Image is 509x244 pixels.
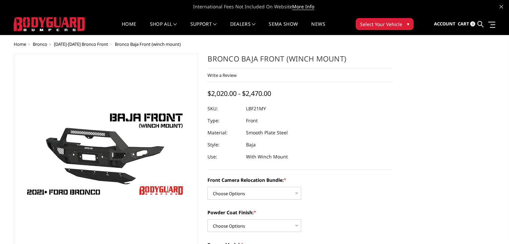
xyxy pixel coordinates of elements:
[207,151,241,163] dt: Use:
[230,22,256,35] a: Dealers
[458,21,469,27] span: Cart
[434,21,455,27] span: Account
[122,22,136,35] a: Home
[246,127,288,139] dd: Smooth Plate Steel
[115,41,181,47] span: Bronco Baja Front (winch mount)
[33,41,47,47] a: Bronco
[207,89,271,98] span: $2,020.00 - $2,470.00
[407,20,409,27] span: ▾
[190,22,217,35] a: Support
[207,176,392,184] label: Front Camera Relocation Bundle:
[470,21,475,26] span: 0
[246,103,266,115] dd: LBF21MY
[207,103,241,115] dt: SKU:
[356,18,414,30] button: Select Your Vehicle
[434,15,455,33] a: Account
[269,22,298,35] a: SEMA Show
[207,53,392,69] h1: Bronco Baja Front (winch mount)
[246,151,288,163] dd: With Winch Mount
[458,15,475,33] a: Cart 0
[14,41,26,47] a: Home
[311,22,325,35] a: News
[360,21,402,28] span: Select Your Vehicle
[150,22,177,35] a: shop all
[292,3,314,10] a: More Info
[207,139,241,151] dt: Style:
[207,115,241,127] dt: Type:
[22,107,189,201] img: Bodyguard Ford Bronco
[54,41,108,47] a: [DATE]-[DATE] Bronco Front
[207,209,392,216] label: Powder Coat Finish:
[207,72,237,78] a: Write a Review
[14,17,86,31] img: BODYGUARD BUMPERS
[207,127,241,139] dt: Material:
[246,139,256,151] dd: Baja
[246,115,258,127] dd: Front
